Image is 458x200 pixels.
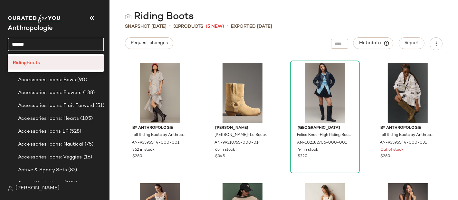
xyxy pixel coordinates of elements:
img: 93595544_031_b [375,63,440,123]
span: $345 [215,154,225,159]
span: Accessories Icons: Flowers [18,89,82,97]
span: (138) [82,89,95,97]
p: Exported [DATE] [231,23,272,30]
img: 93595544_001_b14 [127,63,192,123]
span: • [169,23,171,30]
span: (105) [79,115,93,122]
span: [GEOGRAPHIC_DATA] [298,125,352,131]
span: Animal Print Shoes [18,179,63,187]
span: Accessories Icons LP [18,128,68,135]
span: 44 in stock [298,147,318,153]
img: 102182706_001_p [292,63,358,123]
img: svg%3e [8,186,13,191]
span: By Anthropologie [380,125,435,131]
span: $260 [380,154,390,159]
span: 31 [173,24,178,29]
span: (16) [82,154,92,161]
span: Felise Knee-High Riding Boots by Bronx in Black, Women's, Size: 41, Leather/Rubber at Anthropologie [297,132,352,138]
span: Accessories Icons: Nautical [18,141,83,148]
span: (100) [63,179,78,187]
span: $260 [132,154,142,159]
button: Metadata [353,37,394,49]
button: Report [399,37,425,49]
span: (75) [83,141,94,148]
span: Active & Sporty Sets [18,167,67,174]
span: Accessories Icons: Hearts [18,115,79,122]
span: $220 [298,154,308,159]
span: Tall Riding Boots by Anthropologie in Black, Women's, Size: 39, Leather/Rubber/Suede [132,132,186,138]
span: By Anthropologie [132,125,187,131]
span: Current Company Name [8,25,53,32]
span: Request changes [130,41,168,46]
img: cfy_white_logo.C9jOOHJF.svg [8,14,62,24]
span: (51) [94,102,105,110]
img: 99310765_014_b [210,63,275,123]
span: Accessories Icons: Veggies [18,154,82,161]
span: Tall Riding Boots by Anthropologie in Green, Women's, Size: 36, Leather/Rubber/Suede [380,132,434,138]
span: AN-93595544-000-001 [132,140,179,146]
span: Snapshot [DATE] [125,23,167,30]
span: Metadata [359,40,388,46]
span: (528) [68,128,81,135]
span: (82) [67,167,77,174]
div: Products [173,23,203,30]
span: Report [404,41,419,46]
img: svg%3e [125,14,131,20]
span: [PERSON_NAME] [15,185,60,192]
span: Boots [27,60,40,66]
span: AN-99310765-000-014 [215,140,261,146]
span: • [227,23,228,30]
span: AN-102182706-000-001 [297,140,347,146]
span: Accessories Icons: Fruit Forward [18,102,94,110]
span: 362 in stock [132,147,155,153]
span: Accessories Icons: Bows [18,76,76,84]
span: Out of stock [380,147,404,153]
div: Riding Boots [125,10,194,23]
span: [PERSON_NAME] [215,125,270,131]
b: Riding [13,60,27,66]
span: [PERSON_NAME]-Lo Square-Toe Western Ankle Boots by [PERSON_NAME] in Beige, Women's, Size: 5.5, Le... [215,132,269,138]
span: 65 in stock [215,147,235,153]
span: AN-93595544-000-031 [380,140,427,146]
span: (5 New) [206,23,224,30]
button: Request changes [125,37,173,49]
span: (90) [76,76,87,84]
